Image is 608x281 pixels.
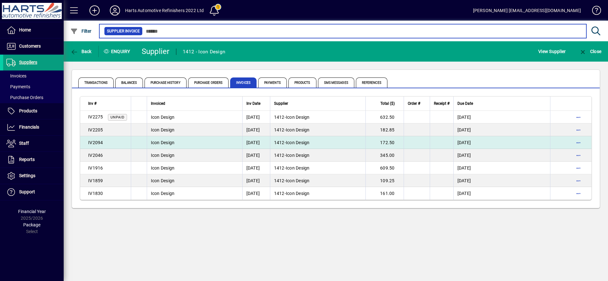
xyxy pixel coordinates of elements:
[457,100,547,107] div: Due Date
[370,100,400,107] div: Total ($)
[142,46,170,57] div: Supplier
[6,95,43,100] span: Purchase Orders
[274,165,285,171] span: 1412
[286,115,310,120] span: Icon Design
[88,153,103,158] span: IV2046
[453,136,550,149] td: [DATE]
[151,100,238,107] div: Invoiced
[3,103,64,119] a: Products
[3,119,64,135] a: Financials
[183,47,226,57] div: 1412 - Icon Design
[115,77,143,88] span: Balances
[3,70,64,81] a: Invoices
[274,100,362,107] div: Supplier
[270,124,365,136] td: -
[453,187,550,200] td: [DATE]
[64,46,99,57] app-page-header-button: Back
[453,111,550,124] td: [DATE]
[69,25,93,37] button: Filter
[125,5,204,16] div: Harts Automotive Refinishers 2022 Ltd
[318,77,354,88] span: SMS Messages
[107,28,140,34] span: Supplier Invoice
[3,38,64,54] a: Customers
[274,178,285,183] span: 1412
[23,222,40,227] span: Package
[88,165,103,171] span: IV1916
[274,115,285,120] span: 1412
[573,125,583,135] button: More options
[270,149,365,162] td: -
[365,111,404,124] td: 632.50
[242,136,270,149] td: [DATE]
[110,115,124,119] span: Unpaid
[365,124,404,136] td: 182.85
[70,49,92,54] span: Back
[19,157,35,162] span: Reports
[88,100,96,107] span: Inv #
[151,140,175,145] span: Icon Design
[105,5,125,16] button: Profile
[151,100,165,107] span: Invoiced
[151,178,175,183] span: Icon Design
[573,163,583,173] button: More options
[587,1,600,22] a: Knowledge Base
[286,153,310,158] span: Icon Design
[19,173,35,178] span: Settings
[274,191,285,196] span: 1412
[577,46,603,57] button: Close
[457,100,473,107] span: Due Date
[274,140,285,145] span: 1412
[365,136,404,149] td: 172.50
[88,140,103,145] span: IV2094
[3,136,64,151] a: Staff
[286,178,310,183] span: Icon Design
[365,187,404,200] td: 161.00
[88,191,103,196] span: IV1830
[84,5,105,16] button: Add
[286,191,310,196] span: Icon Design
[88,127,103,132] span: IV2205
[3,92,64,103] a: Purchase Orders
[408,100,426,107] div: Order #
[274,127,285,132] span: 1412
[3,184,64,200] a: Support
[537,46,567,57] button: View Supplier
[19,27,31,32] span: Home
[145,77,187,88] span: Purchase History
[3,22,64,38] a: Home
[19,189,35,194] span: Support
[78,77,114,88] span: Transactions
[286,127,310,132] span: Icon Design
[579,49,601,54] span: Close
[270,162,365,174] td: -
[242,124,270,136] td: [DATE]
[242,174,270,187] td: [DATE]
[356,77,387,88] span: References
[246,100,260,107] span: Inv Date
[19,124,39,130] span: Financials
[3,81,64,92] a: Payments
[573,150,583,160] button: More options
[365,162,404,174] td: 609.50
[246,100,266,107] div: Inv Date
[242,187,270,200] td: [DATE]
[573,176,583,186] button: More options
[18,209,46,214] span: Financial Year
[19,60,37,65] span: Suppliers
[434,100,449,107] span: Receipt #
[3,168,64,184] a: Settings
[258,77,287,88] span: Payments
[286,165,310,171] span: Icon Design
[6,84,30,89] span: Payments
[538,46,566,57] span: View Supplier
[242,149,270,162] td: [DATE]
[365,149,404,162] td: 345.00
[573,112,583,122] button: More options
[572,46,608,57] app-page-header-button: Close enquiry
[88,114,103,119] span: IV2275
[573,188,583,198] button: More options
[70,29,92,34] span: Filter
[242,162,270,174] td: [DATE]
[151,127,175,132] span: Icon Design
[6,73,26,78] span: Invoices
